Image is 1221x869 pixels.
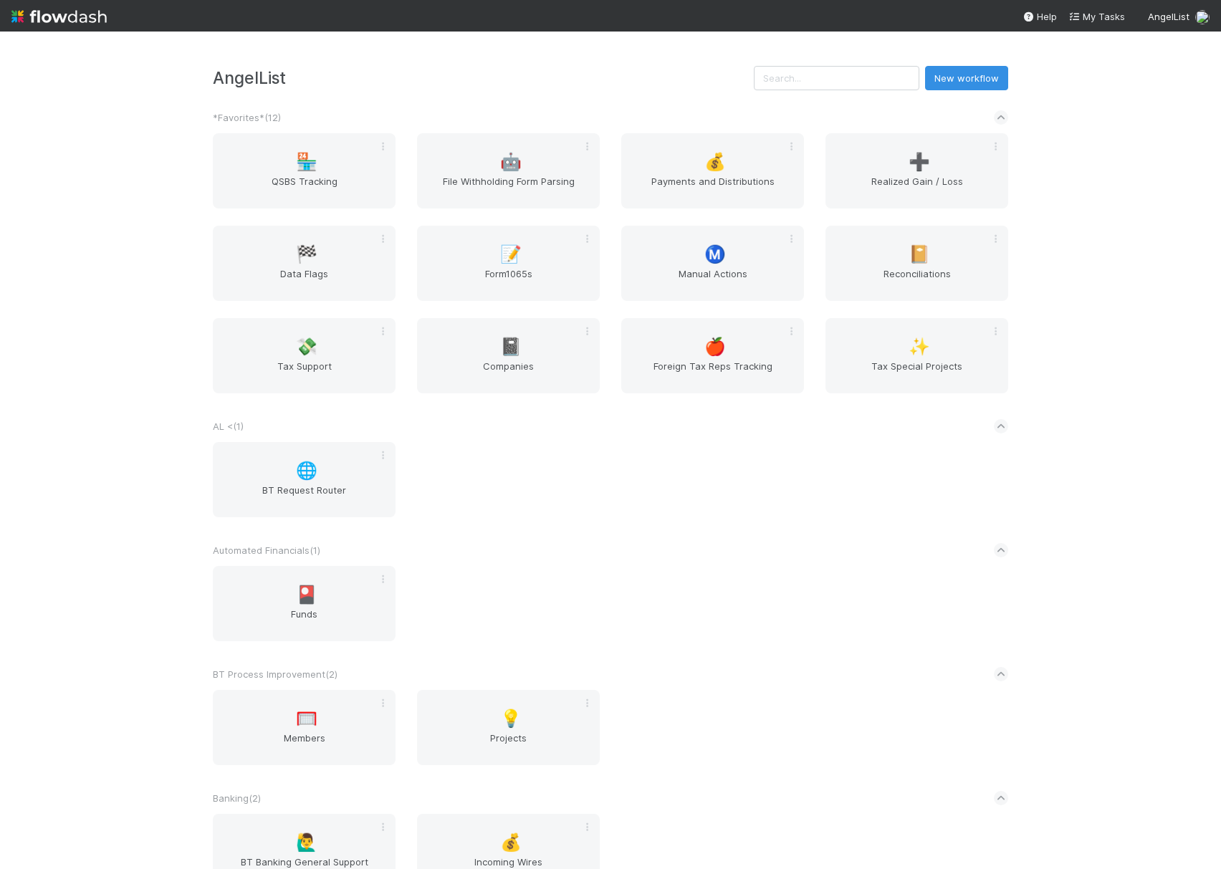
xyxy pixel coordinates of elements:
span: 🌐 [296,461,317,480]
span: 🍎 [704,337,726,356]
a: 💡Projects [417,690,600,765]
span: 🏪 [296,153,317,171]
a: 🍎Foreign Tax Reps Tracking [621,318,804,393]
span: My Tasks [1068,11,1125,22]
span: Members [219,731,390,759]
a: ➕Realized Gain / Loss [825,133,1008,208]
a: 🎴Funds [213,566,396,641]
h3: AngelList [213,68,754,87]
button: New workflow [925,66,1008,90]
span: ➕ [909,153,930,171]
span: Automated Financials ( 1 ) [213,544,320,556]
img: logo-inverted-e16ddd16eac7371096b0.svg [11,4,107,29]
span: 🤖 [500,153,522,171]
span: 💡 [500,709,522,728]
span: Projects [423,731,594,759]
a: 📝Form1065s [417,226,600,301]
span: 🙋‍♂️ [296,833,317,852]
span: QSBS Tracking [219,174,390,203]
span: Tax Support [219,359,390,388]
span: 💰 [500,833,522,852]
span: Form1065s [423,267,594,295]
span: Reconciliations [831,267,1002,295]
span: 🥅 [296,709,317,728]
input: Search... [754,66,919,90]
a: 🌐BT Request Router [213,442,396,517]
span: Data Flags [219,267,390,295]
span: Tax Special Projects [831,359,1002,388]
span: 💰 [704,153,726,171]
span: BT Process Improvement ( 2 ) [213,668,337,680]
span: Foreign Tax Reps Tracking [627,359,798,388]
a: 🤖File Withholding Form Parsing [417,133,600,208]
span: ✨ [909,337,930,356]
span: 📝 [500,245,522,264]
span: Banking ( 2 ) [213,792,261,804]
img: avatar_711f55b7-5a46-40da-996f-bc93b6b86381.png [1195,10,1210,24]
span: 📓 [500,337,522,356]
span: Payments and Distributions [627,174,798,203]
span: 🏁 [296,245,317,264]
a: 🏪QSBS Tracking [213,133,396,208]
a: My Tasks [1068,9,1125,24]
div: Help [1023,9,1057,24]
span: 🎴 [296,585,317,604]
span: Manual Actions [627,267,798,295]
span: Funds [219,607,390,635]
span: *Favorites* ( 12 ) [213,112,281,123]
span: 💸 [296,337,317,356]
span: Realized Gain / Loss [831,174,1002,203]
span: Ⓜ️ [704,245,726,264]
span: File Withholding Form Parsing [423,174,594,203]
a: 📓Companies [417,318,600,393]
span: Companies [423,359,594,388]
span: 📔 [909,245,930,264]
a: ✨Tax Special Projects [825,318,1008,393]
a: 🏁Data Flags [213,226,396,301]
a: 💰Payments and Distributions [621,133,804,208]
a: 💸Tax Support [213,318,396,393]
a: 🥅Members [213,690,396,765]
span: AngelList [1148,11,1189,22]
span: BT Request Router [219,483,390,512]
a: 📔Reconciliations [825,226,1008,301]
span: AL < ( 1 ) [213,421,244,432]
a: Ⓜ️Manual Actions [621,226,804,301]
